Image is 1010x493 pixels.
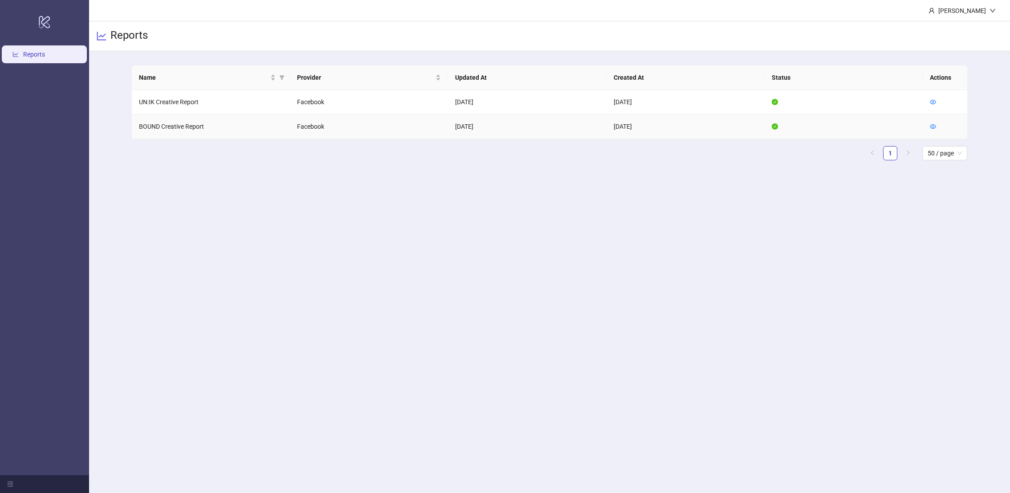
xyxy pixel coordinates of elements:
[448,65,606,90] th: Updated At
[139,73,269,82] span: Name
[448,90,606,114] td: [DATE]
[922,146,967,160] div: Page Size
[279,75,285,80] span: filter
[928,147,962,160] span: 50 / page
[930,123,936,130] a: eye
[290,90,448,114] td: Facebook
[607,114,765,139] td: [DATE]
[132,90,290,114] td: UN:IK Creative Report
[930,98,936,106] a: eye
[865,146,880,160] button: left
[290,114,448,139] td: Facebook
[905,150,911,155] span: right
[929,8,935,14] span: user
[277,71,286,84] span: filter
[290,65,448,90] th: Provider
[110,29,148,44] h3: Reports
[923,65,967,90] th: Actions
[901,146,915,160] li: Next Page
[448,114,606,139] td: [DATE]
[884,147,897,160] a: 1
[132,114,290,139] td: BOUND Creative Report
[297,73,434,82] span: Provider
[772,99,778,105] span: check-circle
[765,65,923,90] th: Status
[607,90,765,114] td: [DATE]
[772,123,778,130] span: check-circle
[901,146,915,160] button: right
[865,146,880,160] li: Previous Page
[607,65,765,90] th: Created At
[930,99,936,105] span: eye
[23,51,45,58] a: Reports
[132,65,290,90] th: Name
[96,31,107,41] span: line-chart
[935,6,990,16] div: [PERSON_NAME]
[7,481,13,487] span: menu-fold
[870,150,875,155] span: left
[990,8,996,14] span: down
